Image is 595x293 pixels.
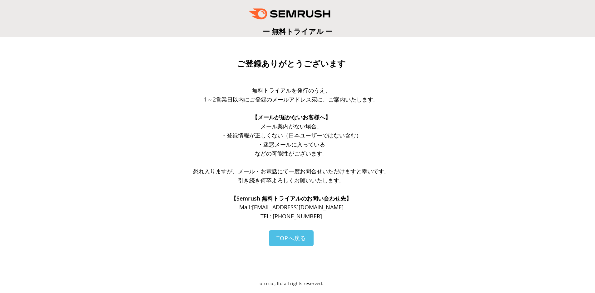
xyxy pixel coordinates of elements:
[260,212,322,220] span: TEL: [PHONE_NUMBER]
[239,203,344,211] span: Mail: [EMAIL_ADDRESS][DOMAIN_NAME]
[252,87,331,94] span: 無料トライアルを発行のうえ、
[269,230,314,246] a: TOPへ戻る
[237,59,346,68] span: ご登録ありがとうございます
[231,195,352,202] span: 【Semrush 無料トライアルのお問い合わせ先】
[263,26,333,36] span: ー 無料トライアル ー
[252,113,331,121] span: 【メールが届かないお客様へ】
[193,167,390,175] span: 恐れ入りますが、メール・お電話にて一度お問合せいただけますと幸いです。
[260,122,322,130] span: メール案内がない場合、
[258,141,325,148] span: ・迷惑メールに入っている
[260,281,323,286] span: oro co., ltd all rights reserved.
[221,132,362,139] span: ・登録情報が正しくない（日本ユーザーではない含む）
[238,176,345,184] span: 引き続き何卒よろしくお願いいたします。
[255,150,328,157] span: などの可能性がございます。
[276,234,306,242] span: TOPへ戻る
[204,96,379,103] span: 1～2営業日以内にご登録のメールアドレス宛に、ご案内いたします。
